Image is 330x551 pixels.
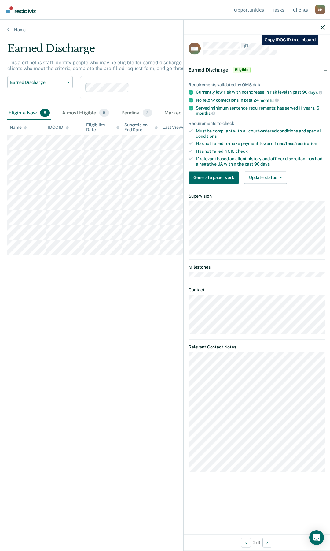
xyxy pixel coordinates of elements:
div: Open Intercom Messenger [309,530,324,545]
a: Home [7,27,323,32]
a: Navigate to form link [189,171,241,184]
div: IDOC ID [48,125,69,130]
button: Profile dropdown button [315,5,325,14]
span: conditions [196,133,217,138]
div: Eligibility Date [86,122,119,133]
div: Pending [120,106,153,120]
span: Earned Discharge [10,80,65,85]
div: Name [10,125,27,130]
div: Marked Ineligible [163,106,219,120]
button: Generate paperwork [189,171,239,184]
div: Requirements to check [189,121,325,126]
div: Must be compliant with all court-ordered conditions and special [196,128,325,139]
div: 2 / 8 [184,534,330,550]
div: No felony convictions in past 24 [196,97,325,103]
span: Earned Discharge [189,67,228,73]
div: Currently low risk with no increase in risk level in past 90 [196,90,325,95]
span: months [196,111,215,116]
div: Requirements validated by OMS data [189,82,325,87]
dt: Milestones [189,264,325,270]
span: fines/fees/restitution [274,141,317,146]
span: days [260,161,269,166]
div: Last Viewed [163,125,192,130]
div: Has not failed NCIC [196,149,325,154]
span: 5 [99,109,109,117]
dt: Contact [189,287,325,292]
div: Served minimum sentence requirements: has served 11 years, 6 [196,105,325,116]
div: Earned Discharge [7,42,304,60]
div: If relevant based on client history and officer discretion, has had a negative UA within the past 90 [196,156,325,166]
span: 8 [40,109,50,117]
span: days [308,90,322,95]
div: Earned DischargeEligible [184,60,330,80]
span: months [259,98,279,102]
div: Supervision End Date [124,122,158,133]
button: Previous Opportunity [241,538,251,547]
span: Eligible [233,67,250,73]
button: Next Opportunity [262,538,272,547]
p: This alert helps staff identify people who may be eligible for earned discharge based on IDOC’s c... [7,60,293,71]
div: Has not failed to make payment toward [196,141,325,146]
div: S M [315,5,325,14]
div: Almost Eligible [61,106,110,120]
img: Recidiviz [6,6,36,13]
dt: Supervision [189,193,325,199]
span: 2 [143,109,152,117]
button: Update status [244,171,287,184]
div: Eligible Now [7,106,51,120]
span: check [236,149,248,154]
dt: Relevant Contact Notes [189,344,325,349]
